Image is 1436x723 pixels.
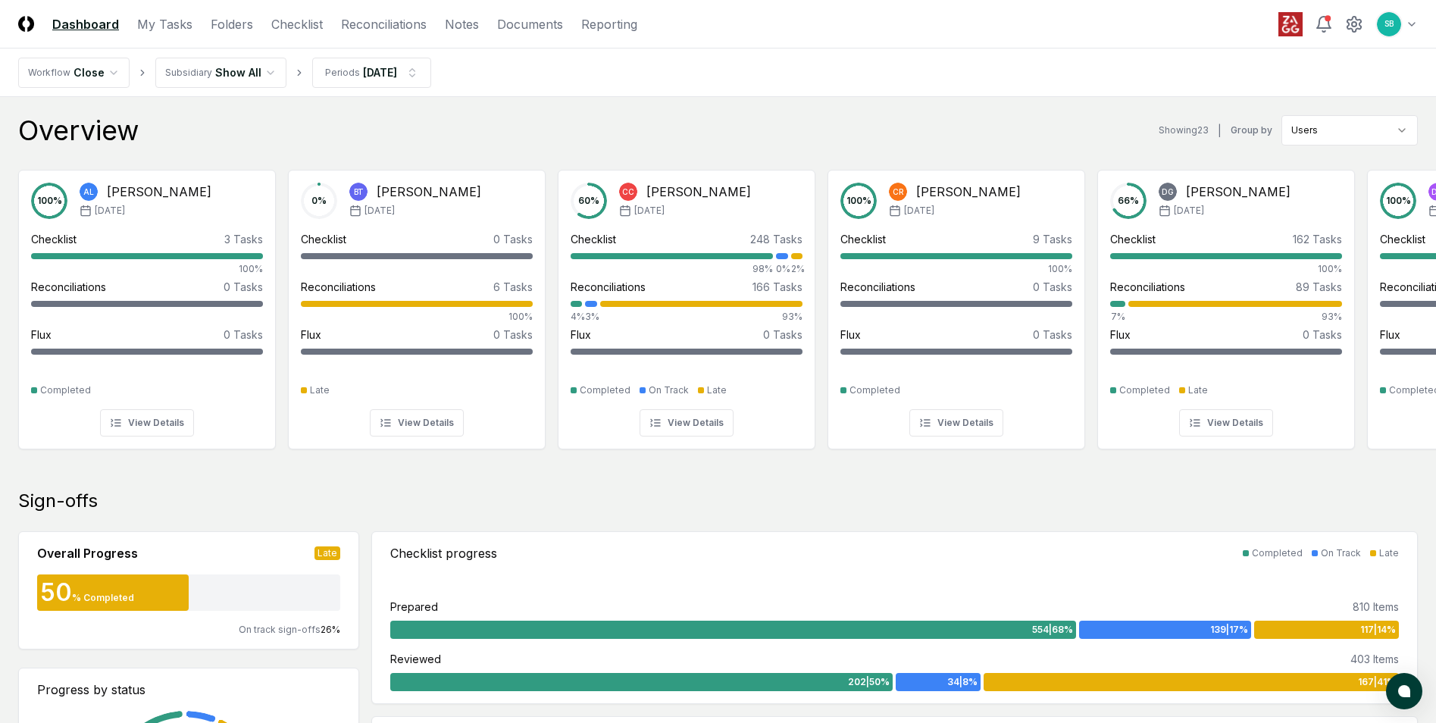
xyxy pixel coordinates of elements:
[493,231,533,247] div: 0 Tasks
[18,16,34,32] img: Logo
[31,262,263,276] div: 100%
[37,544,138,562] div: Overall Progress
[750,231,802,247] div: 248 Tasks
[1110,327,1131,343] div: Flux
[580,383,630,397] div: Completed
[239,624,321,635] span: On track sign-offs
[1159,124,1209,137] div: Showing 23
[1110,231,1156,247] div: Checklist
[916,183,1021,201] div: [PERSON_NAME]
[100,409,194,437] button: View Details
[314,546,340,560] div: Late
[1186,183,1291,201] div: [PERSON_NAME]
[571,327,591,343] div: Flux
[390,651,441,667] div: Reviewed
[1179,409,1273,437] button: View Details
[1350,651,1399,667] div: 403 Items
[1110,262,1342,276] div: 100%
[571,231,616,247] div: Checklist
[312,58,431,88] button: Periods[DATE]
[649,383,689,397] div: On Track
[95,204,125,218] span: [DATE]
[18,115,139,146] div: Overview
[377,183,481,201] div: [PERSON_NAME]
[1384,18,1394,30] span: SB
[1278,12,1303,36] img: ZAGG logo
[18,158,276,449] a: 100%AL[PERSON_NAME][DATE]Checklist3 Tasks100%Reconciliations0 TasksFlux0 TasksCompletedView Details
[1119,383,1170,397] div: Completed
[893,186,904,198] span: CR
[840,231,886,247] div: Checklist
[840,262,1072,276] div: 100%
[37,581,72,605] div: 50
[137,15,192,33] a: My Tasks
[18,58,431,88] nav: breadcrumb
[622,186,634,198] span: CC
[72,591,134,605] div: % Completed
[634,204,665,218] span: [DATE]
[840,279,915,295] div: Reconciliations
[363,64,397,80] div: [DATE]
[571,310,582,324] div: 4%
[1358,675,1396,689] span: 167 | 41 %
[707,383,727,397] div: Late
[1110,279,1185,295] div: Reconciliations
[840,327,861,343] div: Flux
[1303,327,1342,343] div: 0 Tasks
[18,489,1418,513] div: Sign-offs
[301,310,533,324] div: 100%
[497,15,563,33] a: Documents
[1386,673,1422,709] button: atlas-launcher
[909,409,1003,437] button: View Details
[1231,126,1272,135] label: Group by
[493,279,533,295] div: 6 Tasks
[341,15,427,33] a: Reconciliations
[1296,279,1342,295] div: 89 Tasks
[600,310,802,324] div: 93%
[301,327,321,343] div: Flux
[37,681,340,699] div: Progress by status
[390,544,497,562] div: Checklist progress
[224,279,263,295] div: 0 Tasks
[1379,546,1399,560] div: Late
[83,186,94,198] span: AL
[325,66,360,80] div: Periods
[301,231,346,247] div: Checklist
[1293,231,1342,247] div: 162 Tasks
[791,262,802,276] div: 2%
[31,327,52,343] div: Flux
[776,262,787,276] div: 0%
[224,231,263,247] div: 3 Tasks
[493,327,533,343] div: 0 Tasks
[1174,204,1204,218] span: [DATE]
[31,231,77,247] div: Checklist
[211,15,253,33] a: Folders
[370,409,464,437] button: View Details
[1210,623,1248,637] span: 139 | 17 %
[1033,327,1072,343] div: 0 Tasks
[763,327,802,343] div: 0 Tasks
[558,158,815,449] a: 60%CC[PERSON_NAME][DATE]Checklist248 Tasks98%0%2%Reconciliations166 Tasks4%3%93%Flux0 TasksComple...
[271,15,323,33] a: Checklist
[1097,158,1355,449] a: 66%DG[PERSON_NAME][DATE]Checklist162 Tasks100%Reconciliations89 Tasks7%93%Flux0 TasksCompletedLat...
[224,327,263,343] div: 0 Tasks
[1033,231,1072,247] div: 9 Tasks
[364,204,395,218] span: [DATE]
[107,183,211,201] div: [PERSON_NAME]
[1110,310,1125,324] div: 7%
[445,15,479,33] a: Notes
[585,310,596,324] div: 3%
[1218,123,1222,139] div: |
[321,624,340,635] span: 26 %
[571,262,773,276] div: 98%
[1380,327,1400,343] div: Flux
[904,204,934,218] span: [DATE]
[1360,623,1396,637] span: 117 | 14 %
[571,279,646,295] div: Reconciliations
[301,279,376,295] div: Reconciliations
[947,675,978,689] span: 34 | 8 %
[52,15,119,33] a: Dashboard
[40,383,91,397] div: Completed
[752,279,802,295] div: 166 Tasks
[288,158,546,449] a: 0%BT[PERSON_NAME][DATE]Checklist0 TasksReconciliations6 Tasks100%Flux0 TasksLateView Details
